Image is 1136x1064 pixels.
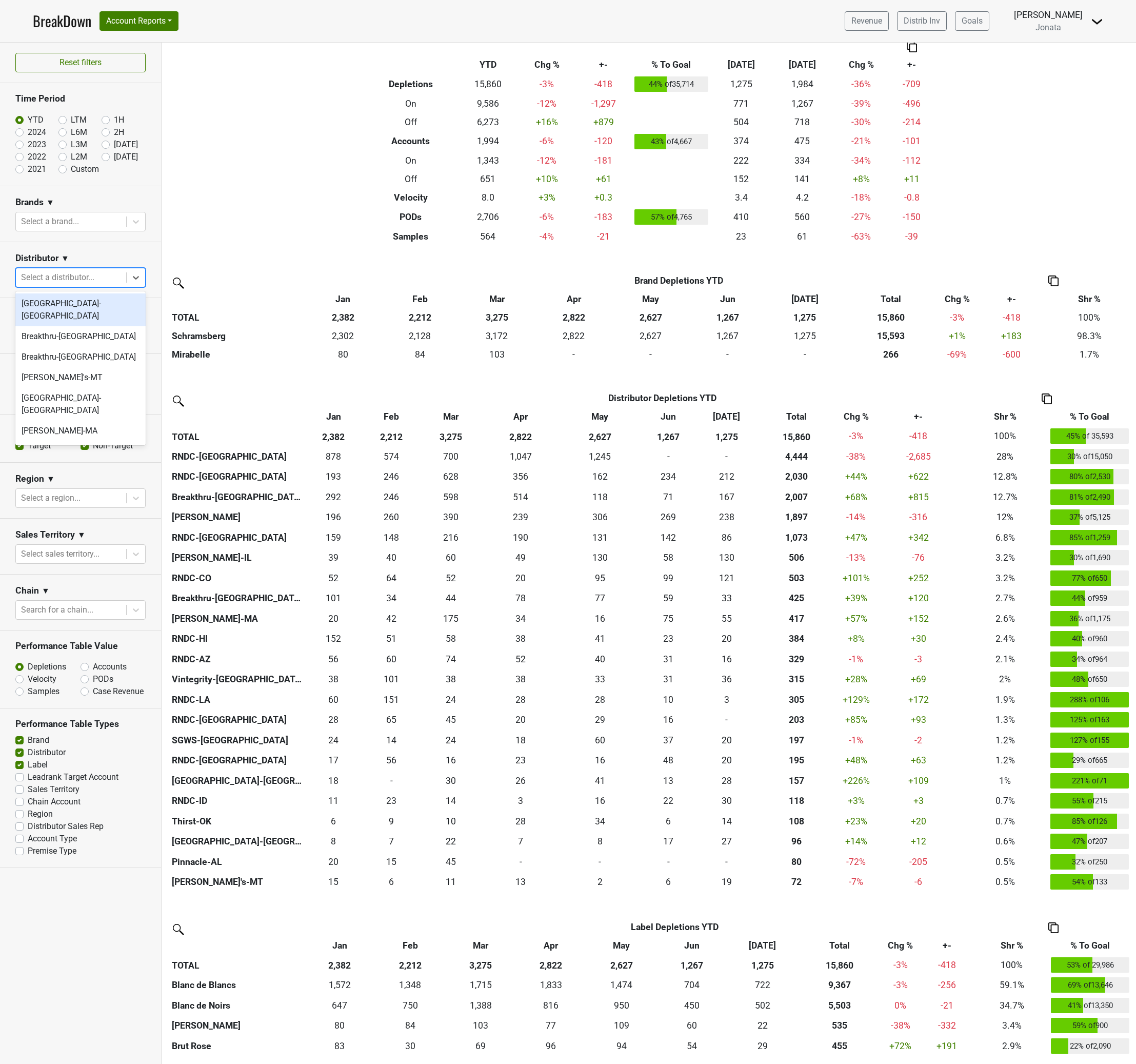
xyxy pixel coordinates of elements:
td: -183 [575,207,632,227]
h3: Time Period [15,93,146,104]
span: -418 [1003,312,1021,323]
th: 2,382 [305,308,382,327]
span: -3% [849,431,863,441]
td: 1,343 [457,151,519,170]
td: 1,267 [772,94,833,113]
th: Total: activate to sort column ascending [843,290,939,308]
th: % To Goal [632,55,711,74]
img: filter [169,274,186,290]
div: - [642,450,695,463]
td: 83.794 [382,345,459,364]
span: ▼ [42,585,50,597]
td: 8.0 [457,188,519,207]
td: 334 [772,151,833,170]
th: 15,860 [843,308,939,327]
th: May: activate to sort column ascending [612,290,689,308]
h3: Sales Territory [15,529,75,540]
td: 700.32 [421,446,481,467]
th: 2,627 [561,426,640,447]
td: -39 % [833,94,890,113]
td: -4 % [519,227,575,246]
td: -34 % [833,151,890,170]
img: Copy to clipboard [1048,275,1059,286]
div: 2,302 [307,329,378,343]
td: -38 % [838,446,875,467]
div: 628 [423,470,479,483]
th: May: activate to sort column ascending [586,936,656,955]
td: 0 [766,345,843,364]
th: Jan: activate to sort column ascending [304,936,374,955]
div: 162 [563,470,637,483]
td: -12 % [519,151,575,170]
label: Non-Target [93,440,133,452]
th: % To Goal: activate to sort column ascending [1049,936,1132,955]
th: Apr: activate to sort column ascending [481,408,560,426]
th: Shr %: activate to sort column ascending [1047,290,1131,308]
td: 141 [772,170,833,188]
th: Depletions [364,74,457,94]
div: 103 [461,348,532,361]
div: 246 [365,470,418,483]
td: -418 [575,74,632,94]
th: Jun: activate to sort column ascending [640,408,697,426]
th: 2006.842 [755,487,838,507]
th: 266.475 [843,345,939,364]
label: L3M [71,139,87,151]
div: 193 [307,470,360,483]
div: [PERSON_NAME]'s-MT [15,367,146,388]
td: 0 [640,446,697,467]
th: Jun: activate to sort column ascending [689,290,766,308]
th: On [364,151,457,170]
th: +- [890,55,933,74]
img: Copy to clipboard [907,42,917,52]
img: Dropdown Menu [1091,15,1103,28]
th: Jul: activate to sort column ascending [697,408,755,426]
td: 2128.008 [382,327,459,345]
td: 9,586 [457,94,519,113]
td: 28% [962,446,1048,467]
td: -36 % [833,74,890,94]
img: Copy to clipboard [1048,922,1059,933]
th: Jul: activate to sort column ascending [727,936,798,955]
label: Samples [28,685,59,698]
div: 2,128 [384,329,455,343]
label: Sales Territory [28,783,79,796]
th: Feb: activate to sort column ascending [382,290,459,308]
td: -12 % [519,94,575,113]
div: - [538,348,610,361]
div: 84 [384,348,455,361]
td: 61 [772,227,833,246]
td: 166.686 [697,487,755,507]
td: -6 % [519,207,575,227]
th: &nbsp;: activate to sort column ascending [169,936,304,955]
div: 700 [423,450,479,463]
label: YTD [28,114,44,126]
th: 1,267 [640,426,697,447]
div: 878 [307,450,360,463]
td: -63 % [833,227,890,246]
td: -709 [890,74,933,94]
label: Target [28,440,51,452]
td: 12.8% [962,467,1048,487]
td: 222 [711,151,772,170]
td: 564 [457,227,519,246]
th: 4443.837 [755,446,838,467]
td: 504 [711,113,772,131]
button: Account Reports [99,11,178,31]
span: -418 [909,431,927,441]
th: &nbsp;: activate to sort column ascending [169,408,304,426]
div: Breakthru-[GEOGRAPHIC_DATA] [15,347,146,367]
th: Jun: activate to sort column ascending [657,936,727,955]
td: +68 % [838,487,875,507]
th: Jul: activate to sort column ascending [766,290,843,308]
td: -30 % [833,113,890,131]
td: +10 % [519,170,575,188]
th: Accounts [364,131,457,152]
a: BreakDown [33,10,91,32]
th: PODs [364,207,457,227]
label: 1H [114,114,124,126]
td: -18 % [833,188,890,207]
td: +61 [575,170,632,188]
div: - [700,450,753,463]
td: 1,984 [772,74,833,94]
